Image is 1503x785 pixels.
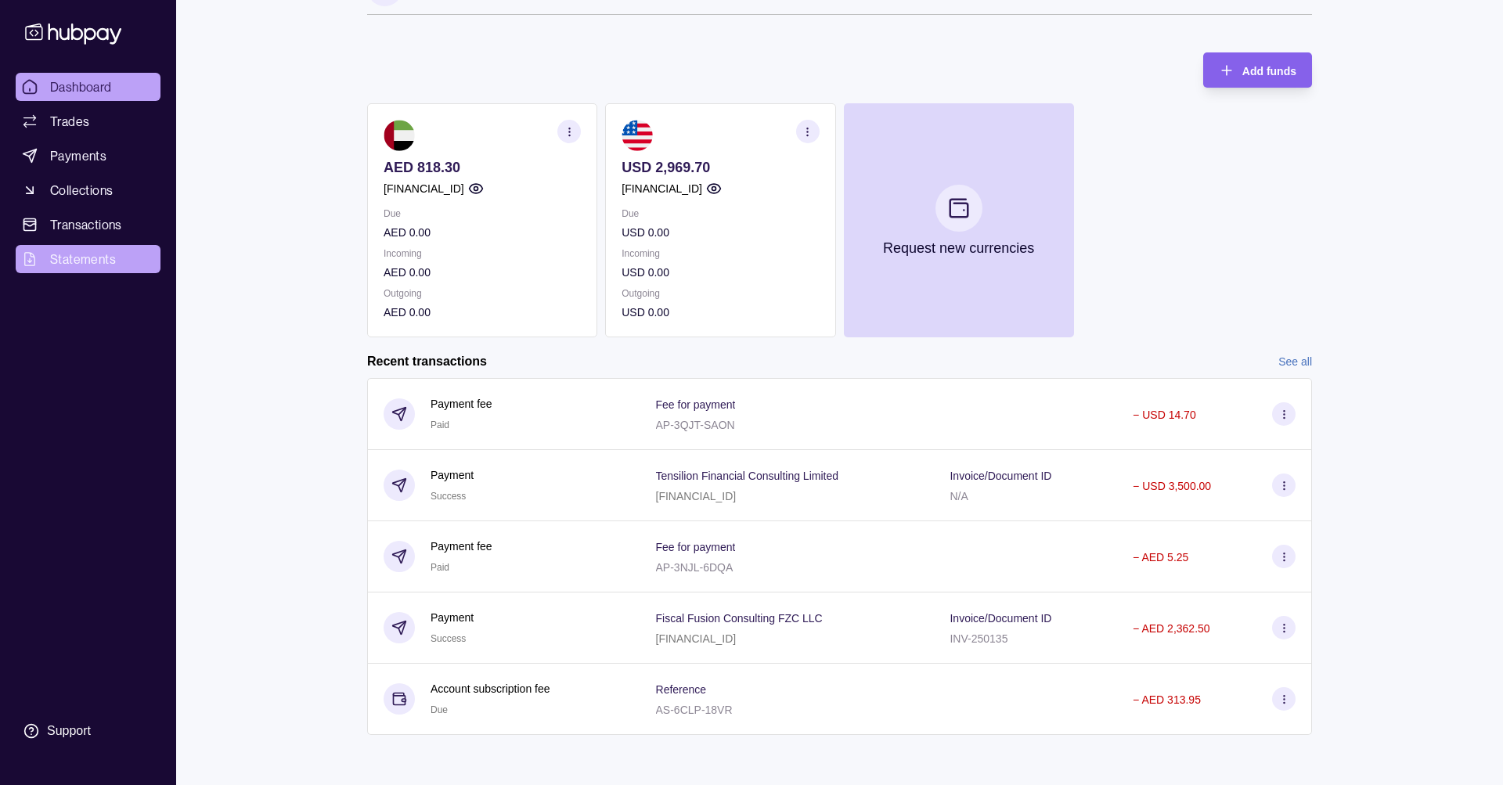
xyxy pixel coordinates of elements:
[431,420,449,430] span: Paid
[622,304,819,321] p: USD 0.00
[656,398,736,411] p: Fee for payment
[656,419,735,431] p: AP-3QJT-SAON
[656,632,737,645] p: [FINANCIAL_ID]
[50,77,112,96] span: Dashboard
[50,215,122,234] span: Transactions
[16,142,160,170] a: Payments
[431,562,449,573] span: Paid
[50,181,113,200] span: Collections
[431,466,474,484] p: Payment
[431,680,550,697] p: Account subscription fee
[16,211,160,239] a: Transactions
[656,683,707,696] p: Reference
[622,180,702,197] p: [FINANCIAL_ID]
[622,120,653,151] img: us
[431,704,448,715] span: Due
[384,245,581,262] p: Incoming
[950,470,1051,482] p: Invoice/Document ID
[384,205,581,222] p: Due
[656,470,838,482] p: Tensilion Financial Consulting Limited
[656,541,736,553] p: Fee for payment
[656,612,823,625] p: Fiscal Fusion Consulting FZC LLC
[1133,480,1211,492] p: − USD 3,500.00
[622,159,819,176] p: USD 2,969.70
[622,264,819,281] p: USD 0.00
[384,304,581,321] p: AED 0.00
[431,491,466,502] span: Success
[1133,551,1188,564] p: − AED 5.25
[50,146,106,165] span: Payments
[1133,622,1209,635] p: − AED 2,362.50
[431,538,492,555] p: Payment fee
[1133,693,1201,706] p: − AED 313.95
[384,285,581,302] p: Outgoing
[16,107,160,135] a: Trades
[50,112,89,131] span: Trades
[384,120,415,151] img: ae
[1203,52,1312,88] button: Add funds
[656,561,733,574] p: AP-3NJL-6DQA
[384,180,464,197] p: [FINANCIAL_ID]
[1278,353,1312,370] a: See all
[622,205,819,222] p: Due
[1242,65,1296,77] span: Add funds
[384,264,581,281] p: AED 0.00
[950,632,1007,645] p: INV-250135
[950,490,968,502] p: N/A
[431,609,474,626] p: Payment
[1133,409,1196,421] p: − USD 14.70
[656,704,733,716] p: AS-6CLP-18VR
[656,490,737,502] p: [FINANCIAL_ID]
[16,176,160,204] a: Collections
[431,633,466,644] span: Success
[50,250,116,268] span: Statements
[431,395,492,412] p: Payment fee
[367,353,487,370] h2: Recent transactions
[16,245,160,273] a: Statements
[622,245,819,262] p: Incoming
[384,159,581,176] p: AED 818.30
[622,285,819,302] p: Outgoing
[622,224,819,241] p: USD 0.00
[950,612,1051,625] p: Invoice/Document ID
[883,239,1034,257] p: Request new currencies
[47,722,91,740] div: Support
[16,715,160,747] a: Support
[16,73,160,101] a: Dashboard
[844,103,1074,337] button: Request new currencies
[384,224,581,241] p: AED 0.00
